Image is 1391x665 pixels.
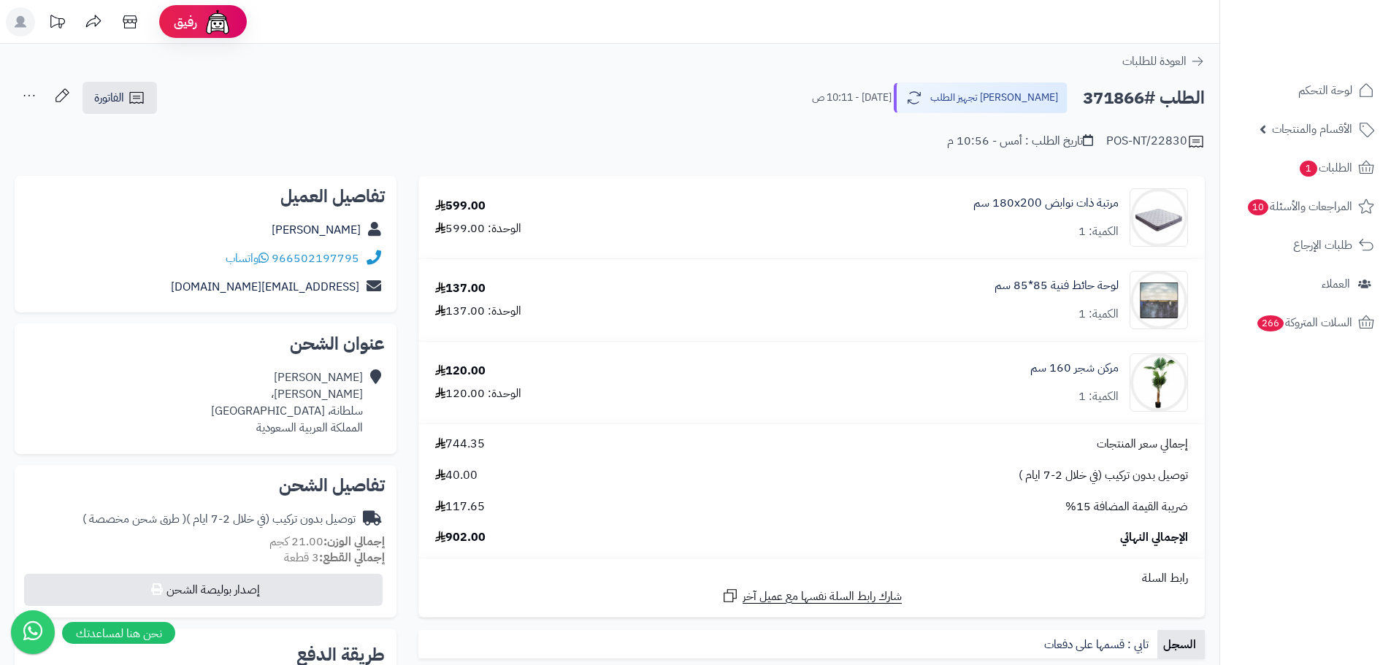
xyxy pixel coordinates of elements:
[435,363,486,380] div: 120.00
[1097,436,1188,453] span: إجمالي سعر المنتجات
[26,335,385,353] h2: عنوان الشحن
[1038,630,1157,659] a: تابي : قسمها على دفعات
[94,89,124,107] span: الفاتورة
[1257,315,1284,331] span: 266
[1065,499,1188,515] span: ضريبة القيمة المضافة 15%
[284,549,385,566] small: 3 قطعة
[435,198,486,215] div: 599.00
[1229,189,1382,224] a: المراجعات والأسئلة10
[26,188,385,205] h2: تفاصيل العميل
[83,510,186,528] span: ( طرق شحن مخصصة )
[319,549,385,566] strong: إجمالي القطع:
[424,570,1199,587] div: رابط السلة
[1106,133,1205,150] div: POS-NT/22830
[83,82,157,114] a: الفاتورة
[1120,529,1188,546] span: الإجمالي النهائي
[435,280,486,297] div: 137.00
[1019,467,1188,484] span: توصيل بدون تركيب (في خلال 2-7 ايام )
[1300,161,1317,177] span: 1
[721,587,902,605] a: شارك رابط السلة نفسها مع عميل آخر
[272,250,359,267] a: 966502197795
[269,533,385,550] small: 21.00 كجم
[226,250,269,267] a: واتساب
[947,133,1093,150] div: تاريخ الطلب : أمس - 10:56 م
[435,467,478,484] span: 40.00
[1030,360,1119,377] a: مركن شجر 160 سم
[83,511,356,528] div: توصيل بدون تركيب (في خلال 2-7 ايام )
[435,436,485,453] span: 744.35
[1298,158,1352,178] span: الطلبات
[1256,312,1352,333] span: السلات المتروكة
[1122,53,1205,70] a: العودة للطلبات
[435,529,486,546] span: 902.00
[1229,266,1382,301] a: العملاء
[174,13,197,31] span: رفيق
[171,278,359,296] a: [EMAIL_ADDRESS][DOMAIN_NAME]
[1130,188,1187,247] img: 1702708315-RS-09-90x90.jpg
[1248,199,1268,215] span: 10
[1229,150,1382,185] a: الطلبات1
[435,499,485,515] span: 117.65
[973,195,1119,212] a: مرتبة ذات نوابض 180x200 سم
[203,7,232,36] img: ai-face.png
[1122,53,1187,70] span: العودة للطلبات
[995,277,1119,294] a: لوحة حائط فنية 85*85 سم
[1246,196,1352,217] span: المراجعات والأسئلة
[26,477,385,494] h2: تفاصيل الشحن
[1130,271,1187,329] img: 1742045498-4-90x90.jpg
[1293,235,1352,255] span: طلبات الإرجاع
[1229,228,1382,263] a: طلبات الإرجاع
[435,385,521,402] div: الوحدة: 120.00
[39,7,75,40] a: تحديثات المنصة
[272,221,361,239] a: [PERSON_NAME]
[435,220,521,237] div: الوحدة: 599.00
[1298,80,1352,101] span: لوحة التحكم
[1322,274,1350,294] span: العملاء
[24,574,383,606] button: إصدار بوليصة الشحن
[1292,11,1377,42] img: logo-2.png
[743,588,902,605] span: شارك رابط السلة نفسها مع عميل آخر
[1078,306,1119,323] div: الكمية: 1
[1078,223,1119,240] div: الكمية: 1
[1272,119,1352,139] span: الأقسام والمنتجات
[435,303,521,320] div: الوحدة: 137.00
[296,646,385,664] h2: طريقة الدفع
[1083,83,1205,113] h2: الطلب #371866
[1157,630,1205,659] a: السجل
[894,82,1068,113] button: [PERSON_NAME] تجهيز الطلب
[211,369,363,436] div: [PERSON_NAME] [PERSON_NAME]، سلطانة، [GEOGRAPHIC_DATA] المملكة العربية السعودية
[1229,305,1382,340] a: السلات المتروكة266
[1130,353,1187,412] img: 1750329234-1-90x90.jpg
[812,91,892,105] small: [DATE] - 10:11 ص
[1078,388,1119,405] div: الكمية: 1
[1229,73,1382,108] a: لوحة التحكم
[323,533,385,550] strong: إجمالي الوزن:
